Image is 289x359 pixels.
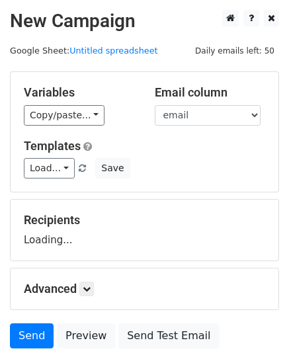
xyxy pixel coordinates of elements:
[190,44,279,58] span: Daily emails left: 50
[118,323,219,348] a: Send Test Email
[190,46,279,56] a: Daily emails left: 50
[95,158,130,179] button: Save
[10,46,158,56] small: Google Sheet:
[24,213,265,247] div: Loading...
[24,213,265,227] h5: Recipients
[24,282,265,296] h5: Advanced
[24,105,104,126] a: Copy/paste...
[155,85,266,100] h5: Email column
[57,323,115,348] a: Preview
[24,158,75,179] a: Load...
[10,10,279,32] h2: New Campaign
[69,46,157,56] a: Untitled spreadsheet
[10,323,54,348] a: Send
[24,139,81,153] a: Templates
[24,85,135,100] h5: Variables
